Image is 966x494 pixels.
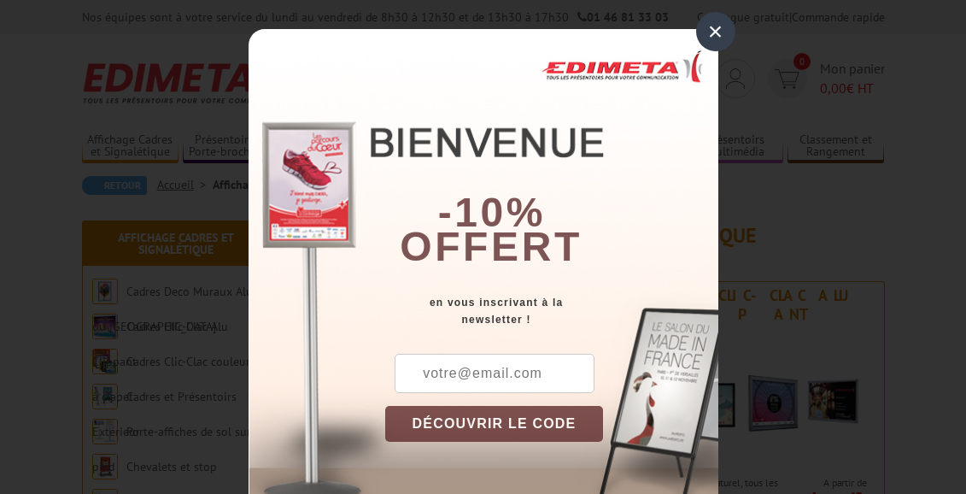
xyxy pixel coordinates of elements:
div: × [696,12,735,51]
font: offert [400,224,583,269]
b: -10% [438,190,546,235]
button: DÉCOUVRIR LE CODE [385,406,604,442]
input: votre@email.com [395,354,594,393]
div: en vous inscrivant à la newsletter ! [385,294,718,328]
